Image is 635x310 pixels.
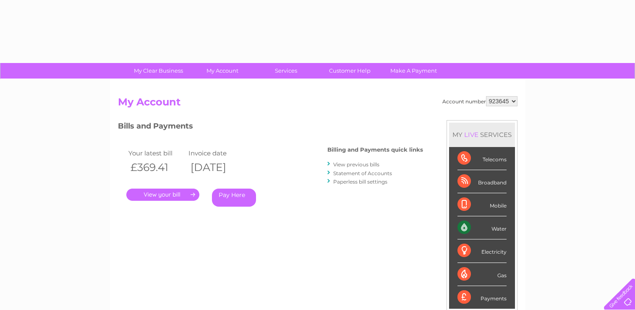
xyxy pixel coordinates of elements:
[457,170,507,193] div: Broadband
[457,216,507,239] div: Water
[449,123,515,147] div: MY SERVICES
[186,159,247,176] th: [DATE]
[126,159,187,176] th: £369.41
[333,179,387,185] a: Paperless bill settings
[188,63,257,79] a: My Account
[251,63,321,79] a: Services
[186,147,247,159] td: Invoice date
[457,286,507,309] div: Payments
[379,63,448,79] a: Make A Payment
[442,96,517,106] div: Account number
[212,189,256,207] a: Pay Here
[457,263,507,286] div: Gas
[118,96,517,112] h2: My Account
[333,161,379,168] a: View previous bills
[124,63,193,79] a: My Clear Business
[333,170,392,176] a: Statement of Accounts
[315,63,384,79] a: Customer Help
[126,189,199,201] a: .
[457,239,507,263] div: Electricity
[463,131,480,139] div: LIVE
[126,147,187,159] td: Your latest bill
[457,193,507,216] div: Mobile
[457,147,507,170] div: Telecoms
[327,147,423,153] h4: Billing and Payments quick links
[118,120,423,135] h3: Bills and Payments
